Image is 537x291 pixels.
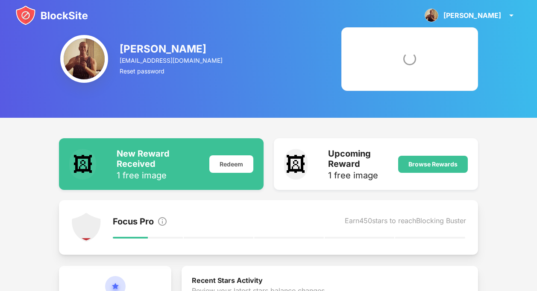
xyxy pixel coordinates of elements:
div: Recent Stars Activity [192,276,467,286]
img: points-level-1.svg [71,212,102,243]
div: Browse Rewards [408,161,458,168]
div: 🖼 [69,149,96,180]
div: 🖼 [284,149,308,180]
img: info.svg [157,216,167,227]
div: Earn 450 stars to reach Blocking Buster [345,216,466,228]
div: Redeem [209,155,253,173]
div: 1 free image [117,171,199,180]
div: 1 free image [328,171,387,180]
div: [PERSON_NAME] [120,43,224,55]
div: Focus Pro [113,216,154,228]
img: blocksite-icon.svg [15,5,88,26]
div: Reset password [120,67,224,75]
img: ACg8ocK1SR0OkkOyyDUpSoGRsK4Hd2p87ar9HpIKOQXdCqLJLmnPjj_o=s96-c [425,9,438,22]
img: ACg8ocK1SR0OkkOyyDUpSoGRsK4Hd2p87ar9HpIKOQXdCqLJLmnPjj_o=s96-c [60,35,108,83]
div: [EMAIL_ADDRESS][DOMAIN_NAME] [120,57,224,64]
div: New Reward Received [117,148,199,169]
div: [PERSON_NAME] [443,11,501,20]
div: Upcoming Reward [328,148,387,169]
